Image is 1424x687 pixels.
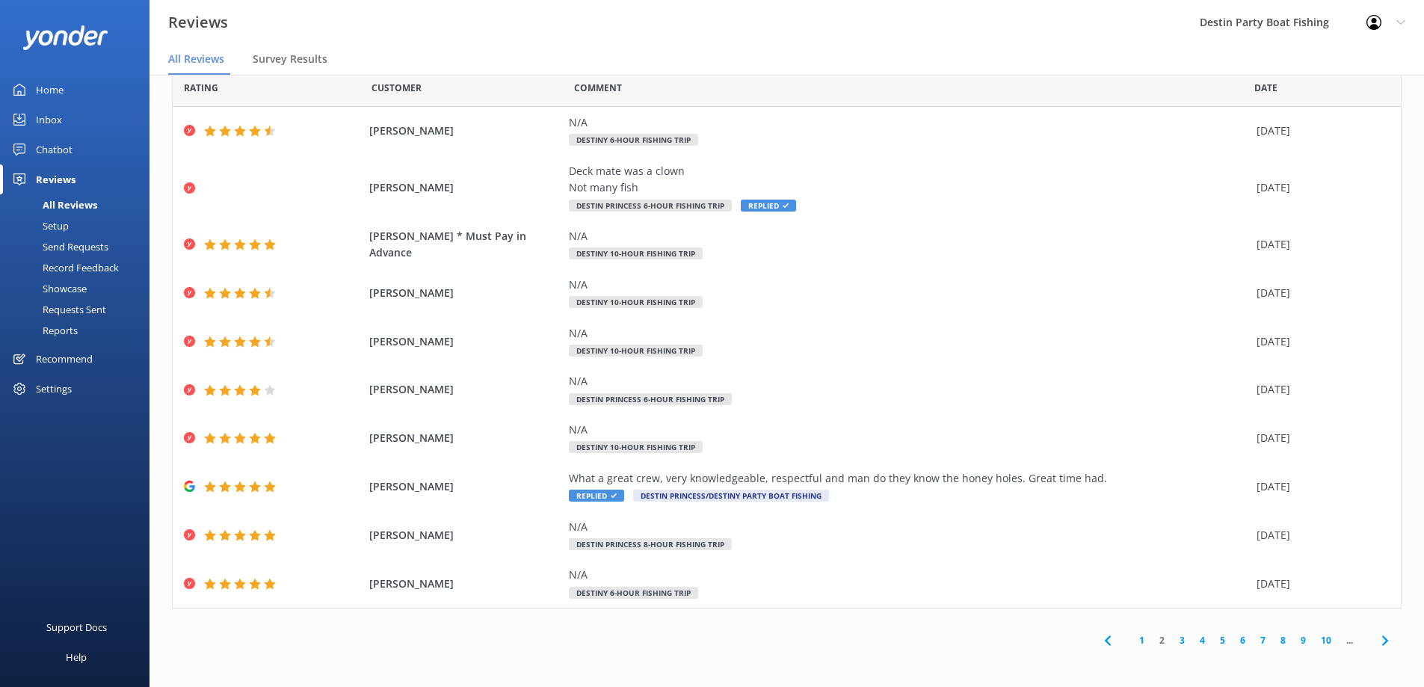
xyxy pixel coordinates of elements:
[36,135,73,164] div: Chatbot
[9,320,150,341] a: Reports
[569,470,1249,487] div: What a great crew, very knowledgeable, respectful and man do they know the honey holes. Great tim...
[569,441,703,453] span: Destiny 10-Hour Fishing Trip
[569,114,1249,131] div: N/A
[569,163,1249,197] div: Deck mate was a clown Not many fish
[46,612,107,642] div: Support Docs
[9,236,108,257] div: Send Requests
[569,567,1249,583] div: N/A
[36,374,72,404] div: Settings
[36,105,62,135] div: Inbox
[9,299,150,320] a: Requests Sent
[369,179,562,196] span: [PERSON_NAME]
[569,393,732,405] span: Destin Princess 6-Hour Fishing Trip
[9,320,78,341] div: Reports
[9,278,87,299] div: Showcase
[1172,633,1192,647] a: 3
[9,215,69,236] div: Setup
[9,215,150,236] a: Setup
[633,490,829,502] span: Destin Princess/Destiny Party Boat Fishing
[574,81,622,95] span: Question
[569,247,703,259] span: Destiny 10-Hour Fishing Trip
[369,576,562,592] span: [PERSON_NAME]
[1254,81,1277,95] span: Date
[22,25,108,50] img: yonder-white-logo.png
[369,430,562,446] span: [PERSON_NAME]
[9,194,97,215] div: All Reviews
[372,81,422,95] span: Date
[1257,236,1382,253] div: [DATE]
[369,333,562,350] span: [PERSON_NAME]
[1257,478,1382,495] div: [DATE]
[9,257,150,278] a: Record Feedback
[1257,179,1382,196] div: [DATE]
[369,527,562,543] span: [PERSON_NAME]
[168,52,224,67] span: All Reviews
[1257,333,1382,350] div: [DATE]
[1257,576,1382,592] div: [DATE]
[569,296,703,308] span: Destiny 10-Hour Fishing Trip
[569,538,732,550] span: Destin Princess 8-Hour Fishing Trip
[1257,123,1382,139] div: [DATE]
[569,200,732,212] span: Destin Princess 6-Hour Fishing Trip
[9,257,119,278] div: Record Feedback
[1253,633,1273,647] a: 7
[168,10,228,34] h3: Reviews
[66,642,87,672] div: Help
[36,344,93,374] div: Recommend
[1233,633,1253,647] a: 6
[1257,527,1382,543] div: [DATE]
[9,236,150,257] a: Send Requests
[369,478,562,495] span: [PERSON_NAME]
[253,52,327,67] span: Survey Results
[569,134,698,146] span: Destiny 6-Hour Fishing Trip
[1132,633,1152,647] a: 1
[9,278,150,299] a: Showcase
[1257,430,1382,446] div: [DATE]
[569,325,1249,342] div: N/A
[36,164,75,194] div: Reviews
[569,490,624,502] span: Replied
[1192,633,1212,647] a: 4
[9,194,150,215] a: All Reviews
[36,75,64,105] div: Home
[369,228,562,262] span: [PERSON_NAME] * Must Pay in Advance
[9,299,106,320] div: Requests Sent
[569,587,698,599] span: Destiny 6-Hour Fishing Trip
[1293,633,1313,647] a: 9
[1152,633,1172,647] a: 2
[569,373,1249,389] div: N/A
[1313,633,1339,647] a: 10
[1257,381,1382,398] div: [DATE]
[569,519,1249,535] div: N/A
[369,123,562,139] span: [PERSON_NAME]
[741,200,796,212] span: Replied
[569,277,1249,293] div: N/A
[369,381,562,398] span: [PERSON_NAME]
[1257,285,1382,301] div: [DATE]
[369,285,562,301] span: [PERSON_NAME]
[184,81,218,95] span: Date
[1212,633,1233,647] a: 5
[1273,633,1293,647] a: 8
[569,228,1249,244] div: N/A
[569,422,1249,438] div: N/A
[569,345,703,357] span: Destiny 10-Hour Fishing Trip
[1339,633,1360,647] span: ...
